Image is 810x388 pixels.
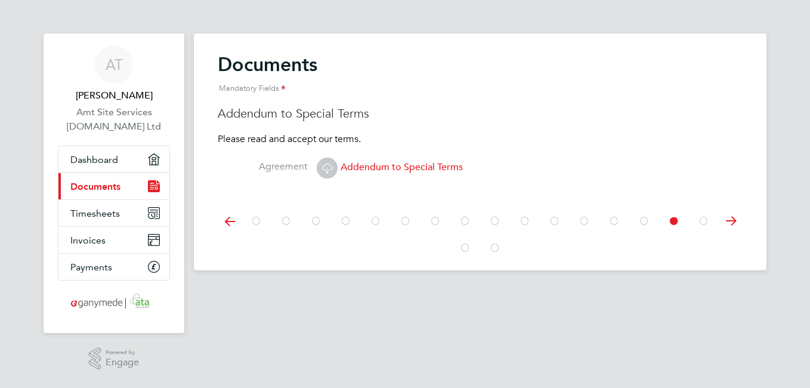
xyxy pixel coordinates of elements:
[58,105,170,134] a: Amt Site Services [DOMAIN_NAME] Ltd
[70,208,120,219] span: Timesheets
[106,358,139,368] span: Engage
[70,261,112,273] span: Payments
[58,200,169,226] a: Timesheets
[58,254,169,280] a: Payments
[106,347,139,358] span: Powered by
[218,76,743,101] div: Mandatory Fields
[58,292,170,312] a: Go to home page
[106,57,123,72] span: AT
[218,53,743,101] h2: Documents
[70,181,120,192] span: Documents
[58,45,170,103] a: AT[PERSON_NAME]
[58,146,169,173] a: Dashboard
[58,88,170,103] span: Adrian Taylor
[89,347,140,370] a: Powered byEngage
[44,33,184,333] nav: Main navigation
[317,161,463,173] span: Addendum to Special Terms
[218,161,307,173] label: Agreement
[58,227,169,253] a: Invoices
[218,106,743,121] h3: Addendum to Special Terms
[58,173,169,199] a: Documents
[70,154,118,165] span: Dashboard
[218,133,743,146] p: Please read and accept our terms.
[70,235,106,246] span: Invoices
[67,292,161,312] img: ganymedesolutions-logo-retina.png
